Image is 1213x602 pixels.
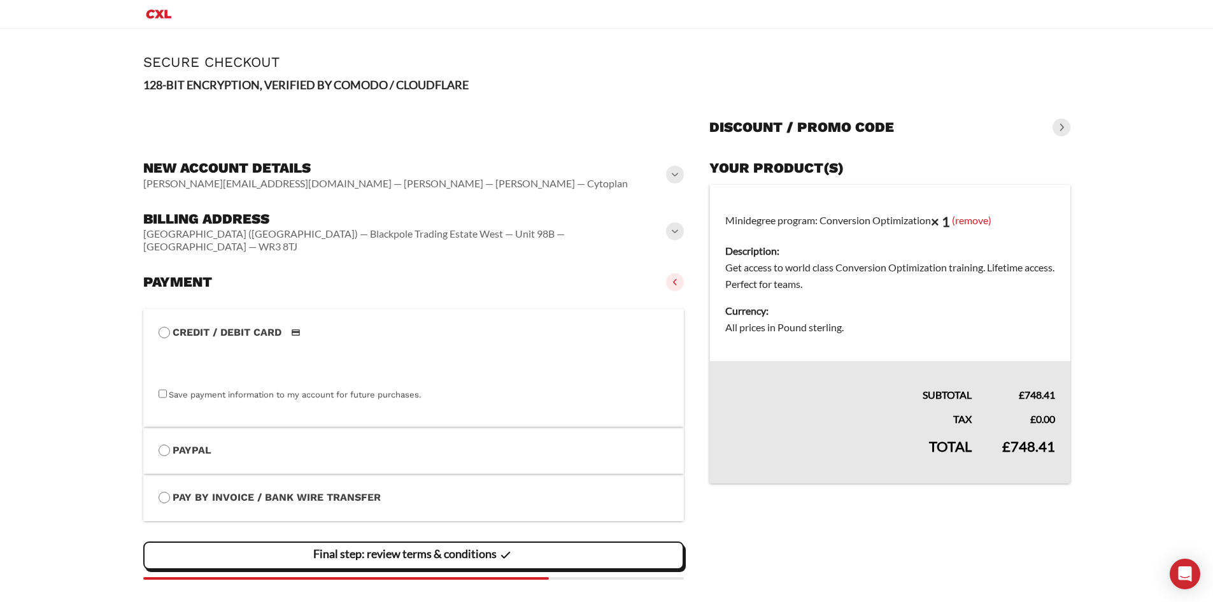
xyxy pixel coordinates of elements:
label: Save payment information to my account for future purchases. [169,390,421,399]
h1: Secure Checkout [143,54,1070,70]
dt: Currency: [725,303,1054,319]
vaadin-horizontal-layout: [PERSON_NAME][EMAIL_ADDRESS][DOMAIN_NAME] — [PERSON_NAME] — [PERSON_NAME] — Cytoplan [143,177,628,190]
input: PayPal [159,445,170,456]
th: Tax [710,403,987,427]
div: Open Intercom Messenger [1170,559,1200,589]
label: PayPal [159,442,669,459]
label: Pay by Invoice / Bank Wire Transfer [159,489,669,506]
td: Minidegree program: Conversion Optimization [710,185,1070,362]
h3: New account details [143,159,628,177]
bdi: 748.41 [1002,438,1055,455]
dd: Get access to world class Conversion Optimization training. Lifetime access. Perfect for teams. [725,259,1054,292]
h3: Discount / promo code [709,118,894,136]
bdi: 748.41 [1019,389,1055,401]
th: Subtotal [710,361,987,403]
iframe: Secure payment input frame [156,338,667,387]
a: (remove) [952,213,991,226]
bdi: 0.00 [1030,413,1055,425]
strong: × 1 [931,213,950,230]
img: Credit / Debit Card [284,325,308,340]
vaadin-horizontal-layout: [GEOGRAPHIC_DATA] ([GEOGRAPHIC_DATA]) — Blackpole Trading Estate West — Unit 98B — [GEOGRAPHIC_DA... [143,227,669,253]
h3: Payment [143,273,212,291]
strong: 128-BIT ENCRYPTION, VERIFIED BY COMODO / CLOUDFLARE [143,78,469,92]
input: Pay by Invoice / Bank Wire Transfer [159,492,170,503]
label: Credit / Debit Card [159,324,669,341]
th: Total [710,427,987,484]
dd: All prices in Pound sterling. [725,319,1054,336]
span: £ [1019,389,1025,401]
h3: Billing address [143,210,669,228]
span: £ [1030,413,1036,425]
input: Credit / Debit CardCredit / Debit Card [159,327,170,338]
dt: Description: [725,243,1054,259]
span: £ [1002,438,1011,455]
vaadin-button: Final step: review terms & conditions [143,541,685,570]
